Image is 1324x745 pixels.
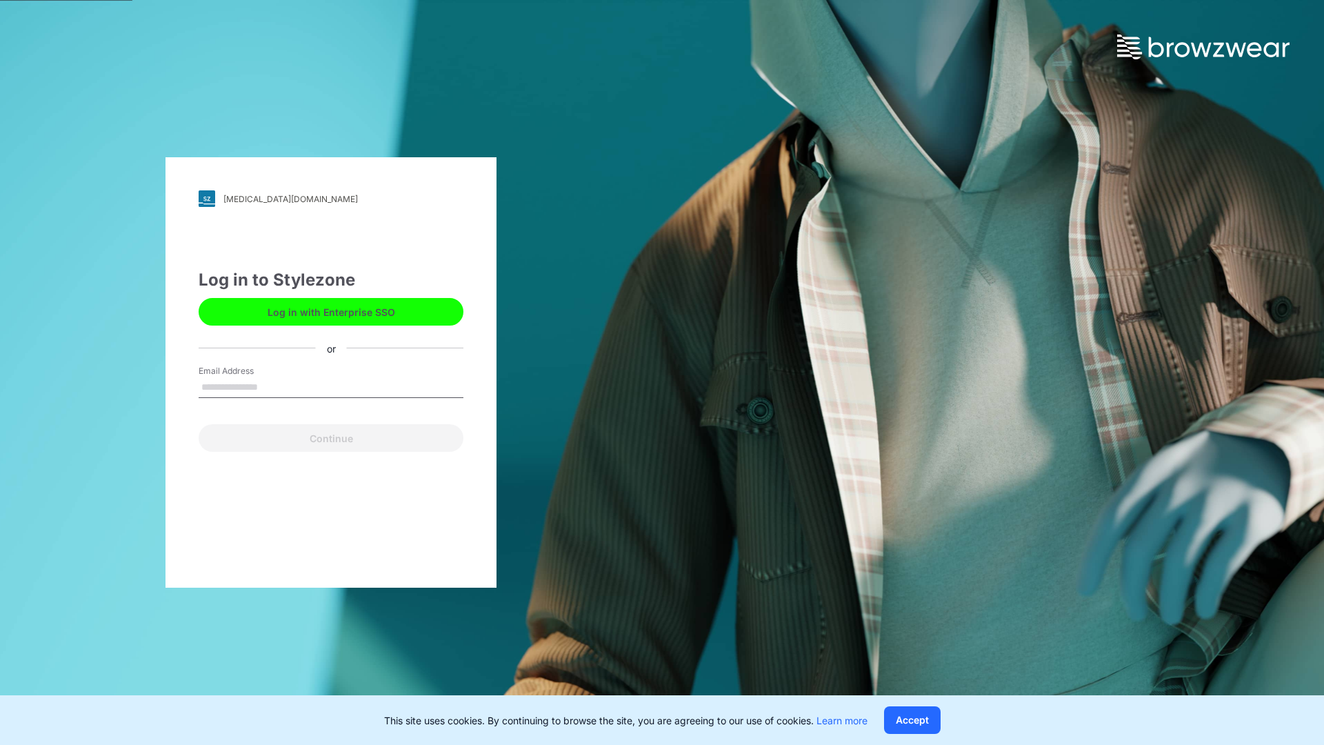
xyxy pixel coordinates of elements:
[199,298,463,326] button: Log in with Enterprise SSO
[199,365,295,377] label: Email Address
[316,341,347,355] div: or
[223,194,358,204] div: [MEDICAL_DATA][DOMAIN_NAME]
[384,713,867,728] p: This site uses cookies. By continuing to browse the site, you are agreeing to our use of cookies.
[1117,34,1290,59] img: browzwear-logo.73288ffb.svg
[199,190,463,207] a: [MEDICAL_DATA][DOMAIN_NAME]
[199,190,215,207] img: svg+xml;base64,PHN2ZyB3aWR0aD0iMjgiIGhlaWdodD0iMjgiIHZpZXdCb3g9IjAgMCAyOCAyOCIgZmlsbD0ibm9uZSIgeG...
[199,268,463,292] div: Log in to Stylezone
[816,715,867,726] a: Learn more
[884,706,941,734] button: Accept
